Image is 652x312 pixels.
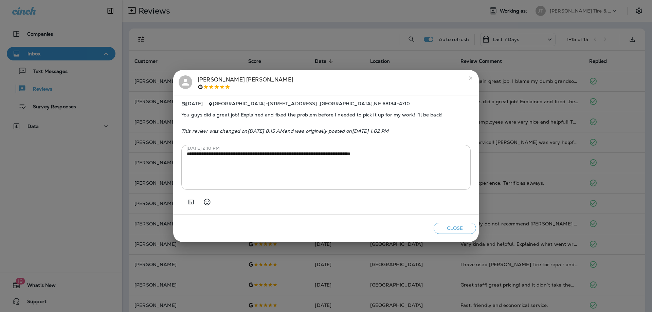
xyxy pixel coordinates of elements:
[434,223,476,234] button: Close
[198,75,293,90] div: [PERSON_NAME] [PERSON_NAME]
[213,100,410,107] span: [GEOGRAPHIC_DATA] - [STREET_ADDRESS] , [GEOGRAPHIC_DATA] , NE 68134-4710
[200,195,214,209] button: Select an emoji
[465,73,476,84] button: close
[181,101,203,107] span: [DATE]
[181,107,471,123] span: You guys did a great job! Explained and fixed the problem before I needed to pick it up for my wo...
[181,128,471,134] p: This review was changed on [DATE] 8:15 AM
[184,195,198,209] button: Add in a premade template
[285,128,389,134] span: and was originally posted on [DATE] 1:02 PM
